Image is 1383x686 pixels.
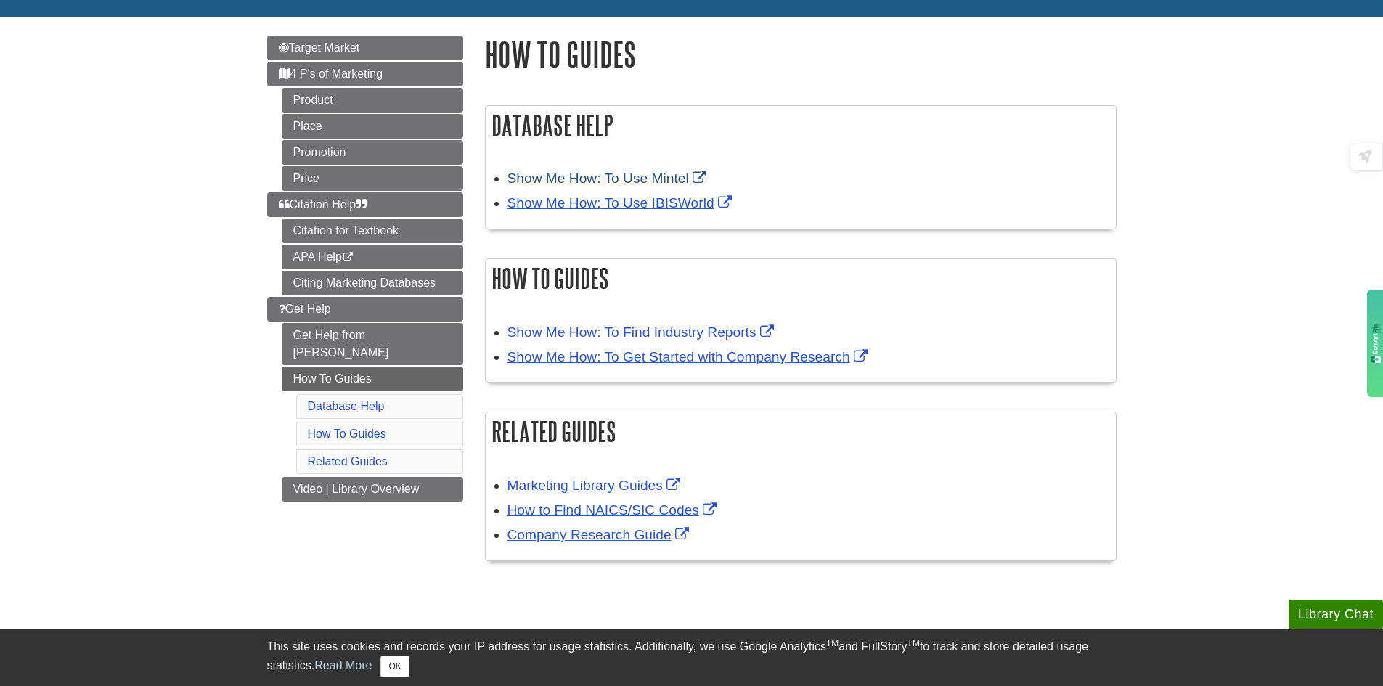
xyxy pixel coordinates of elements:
a: Citation Help [267,192,463,217]
a: How To Guides [308,428,386,440]
a: Target Market [267,36,463,60]
span: Get Help [279,303,331,315]
h2: How To Guides [486,259,1116,298]
img: gdzwAHDJa65OwAAAABJRU5ErkJggg== [1371,323,1382,363]
button: Library Chat [1289,600,1383,629]
sup: TM [907,638,920,648]
a: Video | Library Overview [282,477,463,502]
a: How To Guides [282,367,463,391]
a: Promotion [282,140,463,165]
a: Get Help from [PERSON_NAME] [282,323,463,365]
span: 4 P's of Marketing [279,68,383,80]
a: Read More [314,659,372,671]
div: Guide Page Menu [267,36,463,502]
a: Link opens in new window [507,195,735,211]
span: Citation Help [279,198,367,211]
sup: TM [826,638,839,648]
h1: How To Guides [485,36,1117,73]
a: Link opens in new window [507,527,693,542]
button: Close [380,656,409,677]
a: Link opens in new window [507,349,871,364]
i: This link opens in a new window [342,253,354,262]
a: Link opens in new window [507,502,720,518]
h2: Database Help [486,106,1116,144]
a: APA Help [282,245,463,269]
a: Price [282,166,463,191]
a: Get Help [267,297,463,322]
a: Citation for Textbook [282,219,463,243]
span: Target Market [279,41,360,54]
a: Link opens in new window [507,324,778,340]
div: This site uses cookies and records your IP address for usage statistics. Additionally, we use Goo... [267,638,1117,677]
a: Product [282,88,463,113]
h2: Related Guides [486,412,1116,451]
a: Citing Marketing Databases [282,271,463,295]
a: 4 P's of Marketing [267,62,463,86]
a: Database Help [308,400,385,412]
a: Related Guides [308,455,388,467]
a: Link opens in new window [507,478,684,493]
a: Link opens in new window [507,171,710,186]
a: Place [282,114,463,139]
